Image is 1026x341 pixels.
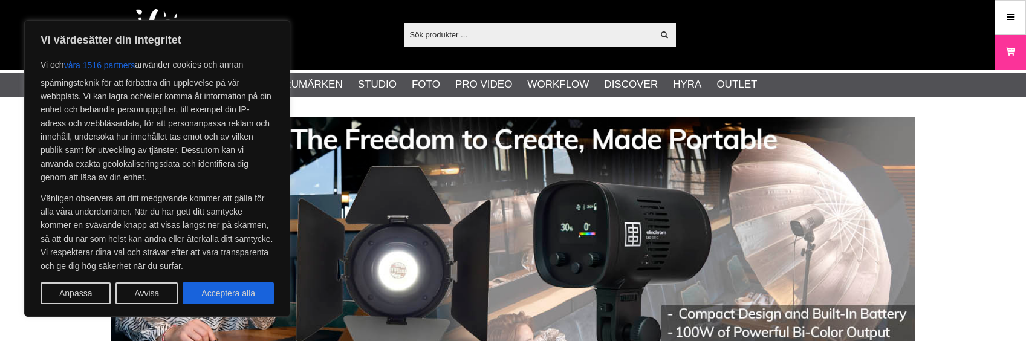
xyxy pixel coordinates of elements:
[41,33,274,47] p: Vi värdesätter din integritet
[404,25,654,44] input: Sök produkter ...
[115,282,178,304] button: Avvisa
[358,77,397,93] a: Studio
[183,282,274,304] button: Acceptera alla
[271,77,343,93] a: Varumärken
[604,77,658,93] a: Discover
[24,20,290,317] div: Vi värdesätter din integritet
[527,77,589,93] a: Workflow
[41,282,111,304] button: Anpassa
[412,77,440,93] a: Foto
[455,77,512,93] a: Pro Video
[41,192,274,273] p: Vänligen observera att ditt medgivande kommer att gälla för alla våra underdomäner. När du har ge...
[114,9,187,63] img: logo.png
[64,54,135,76] button: våra 1516 partners
[673,77,701,93] a: Hyra
[41,54,274,184] p: Vi och använder cookies och annan spårningsteknik för att förbättra din upplevelse på vår webbpla...
[716,77,757,93] a: Outlet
